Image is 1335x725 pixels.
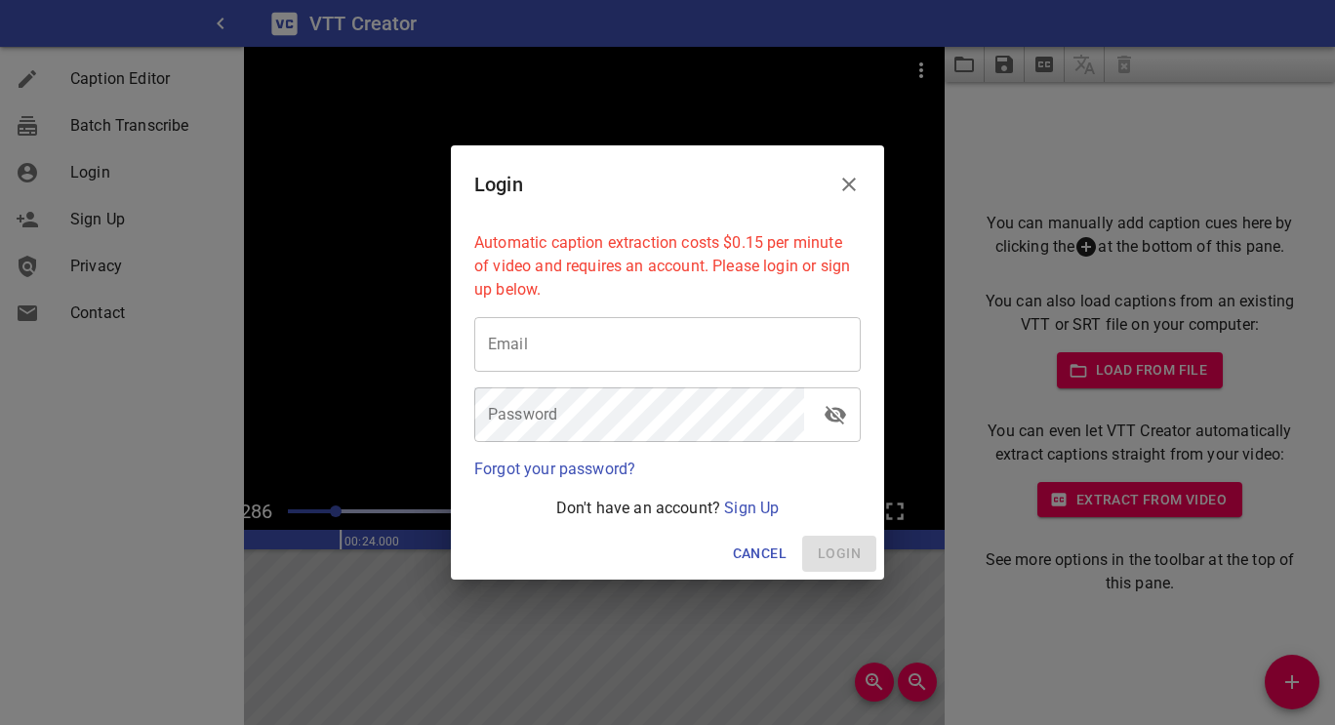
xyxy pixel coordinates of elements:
h6: Login [474,169,523,200]
span: Please enter your email and password above. [802,536,876,572]
button: Cancel [725,536,794,572]
a: Forgot your password? [474,460,635,478]
button: toggle password visibility [812,391,859,438]
button: Close [826,161,872,208]
a: Sign Up [724,499,779,517]
span: Cancel [733,542,787,566]
p: Automatic caption extraction costs $0.15 per minute of video and requires an account. Please logi... [474,231,861,302]
p: Don't have an account? [474,497,861,520]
